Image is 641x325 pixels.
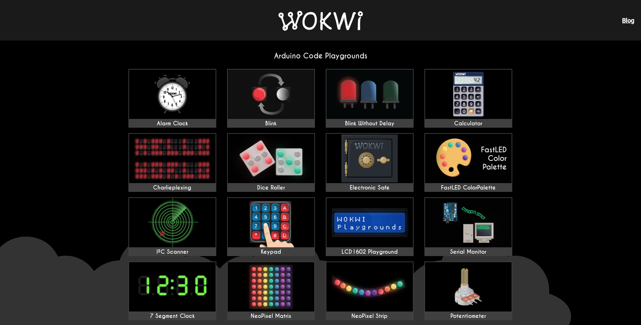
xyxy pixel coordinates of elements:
[228,313,314,320] div: NeoPixel Matrix
[622,17,634,24] a: Blog
[425,262,512,311] img: Potentiometer
[425,70,512,119] img: Calculator
[326,261,414,320] a: NeoPixel Strip
[129,120,216,127] div: Alarm Clock
[326,198,413,247] img: LCD1602 Playground
[129,184,216,191] div: Charlieplexing
[227,69,315,128] a: Blink
[128,133,216,192] a: Charlieplexing
[326,262,413,311] img: NeoPixel Strip
[326,197,414,256] a: LCD1602 Playground
[128,197,216,256] a: I²C Scanner
[326,70,413,119] img: Blink Without Delay
[326,249,413,255] div: LCD1602 Playground
[425,198,512,247] img: Serial Monitor
[129,134,216,183] img: Charlieplexing
[227,197,315,256] a: Keypad
[424,261,512,320] a: Potentiometer
[123,51,518,60] h2: Arduino Code Playgrounds
[129,313,216,320] div: 7 Segment Clock
[326,69,414,128] a: Blink Without Delay
[228,184,314,191] div: Dice Roller
[129,198,216,247] img: I²C Scanner
[228,120,314,127] div: Blink
[278,11,363,31] img: Wokwi
[129,70,216,119] img: Alarm Clock
[326,134,413,183] img: Electronic Safe
[425,313,512,320] div: Potentiometer
[326,133,414,192] a: Electronic Safe
[326,120,413,127] div: Blink Without Delay
[326,184,413,191] div: Electronic Safe
[424,133,512,192] a: FastLED ColorPalette
[228,198,314,247] img: Keypad
[424,69,512,128] a: Calculator
[424,197,512,256] a: Serial Monitor
[425,184,512,191] div: FastLED ColorPalette
[227,133,315,192] a: Dice Roller
[227,261,315,320] a: NeoPixel Matrix
[425,134,512,183] img: FastLED ColorPalette
[228,249,314,255] div: Keypad
[129,249,216,255] div: I²C Scanner
[228,134,314,183] img: Dice Roller
[425,120,512,127] div: Calculator
[425,249,512,255] div: Serial Monitor
[129,262,216,311] img: 7 Segment Clock
[128,69,216,128] a: Alarm Clock
[128,261,216,320] a: 7 Segment Clock
[228,262,314,311] img: NeoPixel Matrix
[326,313,413,320] div: NeoPixel Strip
[228,70,314,119] img: Blink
